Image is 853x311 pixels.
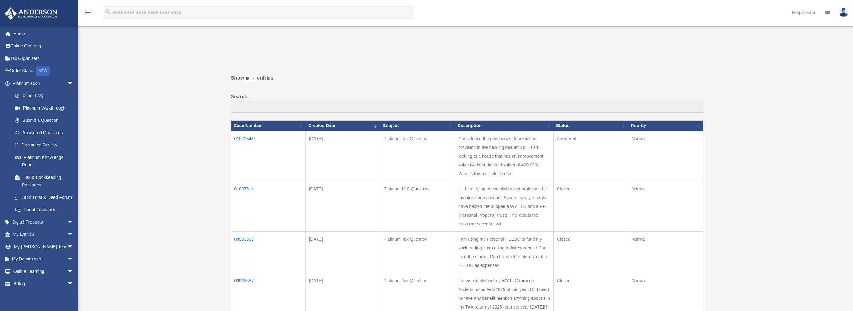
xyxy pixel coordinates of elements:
a: Tax & Bookkeeping Packages [9,171,80,191]
span: arrow_drop_down [67,216,80,229]
th: Case Number: activate to sort column ascending [231,121,306,131]
td: [DATE] [306,131,380,181]
a: My Entitiesarrow_drop_down [4,228,83,241]
td: [DATE] [306,231,380,273]
a: Home [4,27,83,40]
span: arrow_drop_down [67,265,80,278]
span: arrow_drop_down [67,228,80,241]
img: Anderson Advisors Platinum Portal [3,7,59,20]
label: Show entries [231,74,703,89]
a: Platinum Q&Aarrow_drop_down [4,77,80,90]
span: arrow_drop_down [67,240,80,253]
span: arrow_drop_down [67,253,80,266]
label: Search: [231,92,703,113]
a: menu [84,11,92,16]
span: arrow_drop_down [67,278,80,290]
a: Platinum Walkthrough [9,102,80,114]
a: My [PERSON_NAME] Teamarrow_drop_down [4,240,83,253]
td: Normal [628,231,703,273]
div: NEW [36,66,50,76]
td: [DATE] [306,181,380,231]
img: User Pic [839,8,848,17]
a: Online Learningarrow_drop_down [4,265,83,278]
i: menu [84,9,92,16]
td: Considering the new bonus depreciation provision in the new big beautiful bill, I am looking at a... [455,131,554,181]
td: I am using my Personal HELOC to fund my sock trading. I am using a disregarded LLC to hold the st... [455,231,554,273]
a: Online Ordering [4,40,83,52]
td: Closed [554,181,628,231]
td: Closed [554,231,628,273]
td: 01072848 [231,131,306,181]
td: Normal [628,131,703,181]
th: Subject: activate to sort column ascending [380,121,455,131]
td: Normal [628,181,703,231]
a: My Documentsarrow_drop_down [4,253,83,265]
a: Billingarrow_drop_down [4,278,83,290]
a: Tax Organizers [4,52,83,65]
i: search [104,8,111,15]
a: Digital Productsarrow_drop_down [4,216,83,228]
th: Status: activate to sort column ascending [554,121,628,131]
td: Platinum LLC Question [380,181,455,231]
td: 00933558 [231,231,306,273]
th: Description: activate to sort column ascending [455,121,554,131]
td: Platinum Tax Question [380,131,455,181]
input: Search: [231,101,703,113]
td: Platinum Tax Question [380,231,455,273]
a: Platinum Knowledge Room [9,151,80,171]
th: Created Date: activate to sort column ascending [306,121,380,131]
th: Priority: activate to sort column ascending [628,121,703,131]
a: Land Trust & Deed Forum [9,191,80,204]
a: Events Calendar [4,290,83,302]
td: 01037814 [231,181,306,231]
select: Showentries [244,75,257,82]
a: Client FAQ [9,90,80,102]
a: Answered Questions [9,126,77,139]
a: Order StatusNEW [4,65,83,77]
td: Answered [554,131,628,181]
a: Document Review [9,139,80,151]
a: Portal Feedback [9,204,80,216]
td: Hi, I am trying to establish asset protection for my brokerage account. Accordingly, you guys hav... [455,181,554,231]
a: Submit a Question [9,114,80,127]
span: arrow_drop_down [67,77,80,90]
